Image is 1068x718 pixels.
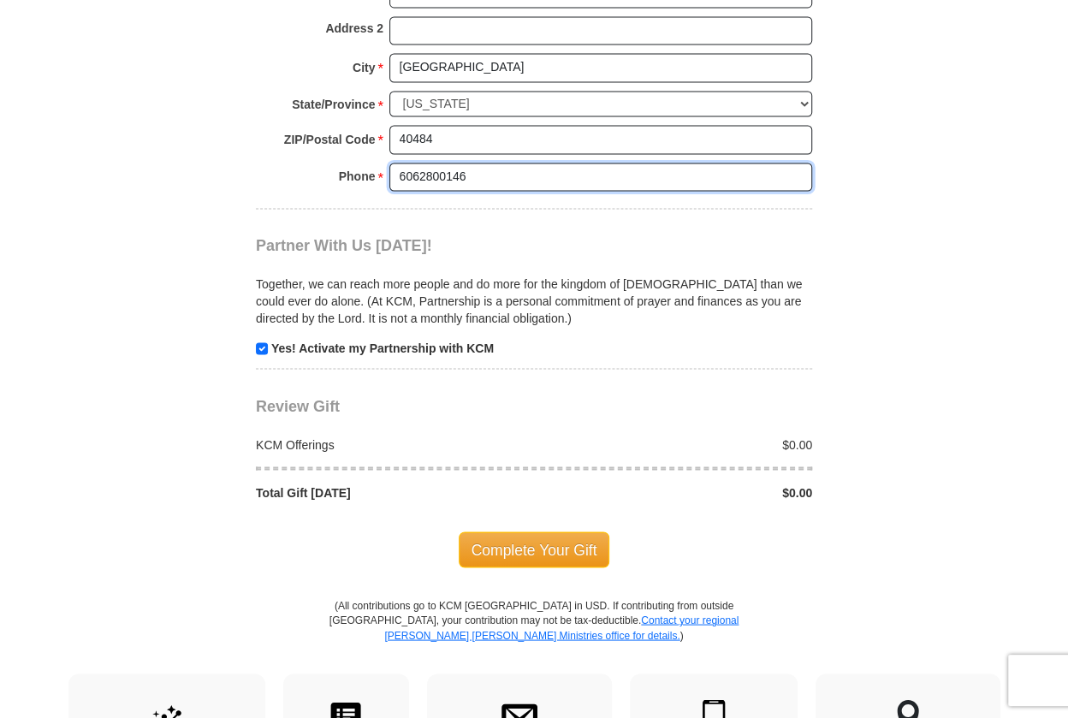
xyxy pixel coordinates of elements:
[353,56,375,80] strong: City
[339,164,376,188] strong: Phone
[325,16,383,40] strong: Address 2
[534,484,822,501] div: $0.00
[284,128,376,151] strong: ZIP/Postal Code
[256,237,432,254] span: Partner With Us [DATE]!
[459,531,610,567] span: Complete Your Gift
[256,276,812,327] p: Together, we can reach more people and do more for the kingdom of [DEMOGRAPHIC_DATA] than we coul...
[247,436,535,453] div: KCM Offerings
[247,484,535,501] div: Total Gift [DATE]
[292,92,375,116] strong: State/Province
[329,598,739,673] p: (All contributions go to KCM [GEOGRAPHIC_DATA] in USD. If contributing from outside [GEOGRAPHIC_D...
[534,436,822,453] div: $0.00
[384,614,739,640] a: Contact your regional [PERSON_NAME] [PERSON_NAME] Ministries office for details.
[256,397,340,414] span: Review Gift
[271,341,494,354] strong: Yes! Activate my Partnership with KCM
